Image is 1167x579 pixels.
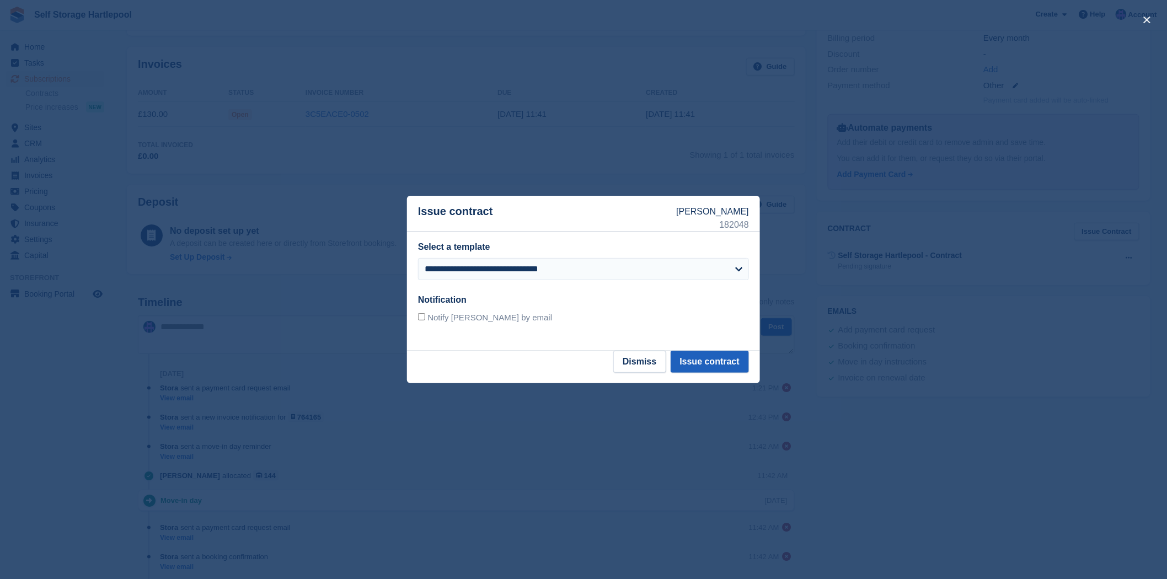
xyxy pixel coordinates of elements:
[418,313,425,320] input: Notify [PERSON_NAME] by email
[1138,11,1156,29] button: close
[427,313,552,322] span: Notify [PERSON_NAME] by email
[613,351,666,373] button: Dismiss
[418,205,676,232] p: Issue contract
[671,351,749,373] button: Issue contract
[418,242,490,251] label: Select a template
[676,205,749,218] p: [PERSON_NAME]
[676,218,749,232] p: 182048
[418,295,467,304] label: Notification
